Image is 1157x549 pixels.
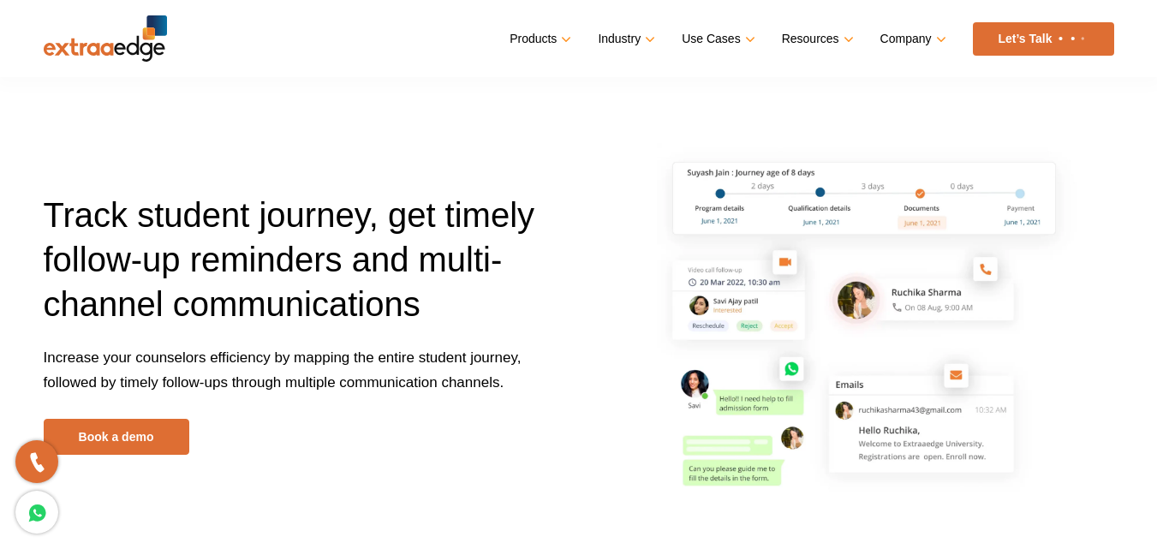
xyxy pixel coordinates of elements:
a: Let’s Talk [973,22,1114,56]
a: Products [510,27,568,51]
img: crm use for counselors [657,143,1104,504]
a: Resources [782,27,850,51]
a: Use Cases [682,27,751,51]
a: Company [880,27,943,51]
span: Track student journey, get timely follow-up reminders and multi-channel communications [44,196,535,323]
a: Book a demo [44,419,189,455]
span: Increase your counselors efficiency by mapping the entire student journey, followed by timely fol... [44,349,522,391]
a: Industry [598,27,652,51]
